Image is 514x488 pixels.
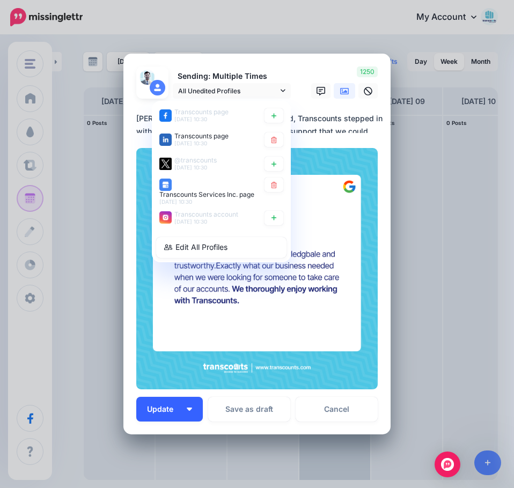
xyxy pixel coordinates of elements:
img: arrow-down-white.png [187,408,192,411]
span: [DATE] 10:30 [174,164,207,171]
a: Edit All Profiles [156,237,287,258]
img: ZSSERD6HVKQCM3DV4PBHF6GYR4AN3IM4.jpg [136,148,378,389]
span: [DATE] 10:30 [174,140,207,146]
span: All Unedited Profiles [178,85,278,97]
span: 1250 [357,66,378,77]
span: Update [147,405,181,413]
img: user_default_image.png [150,80,165,95]
span: @transcounts [174,156,217,164]
div: Open Intercom Messenger [435,452,460,477]
span: Transcounts page [174,108,229,116]
a: All Unedited Profiles [173,83,291,99]
span: Transcounts Services Inc. page [159,190,254,198]
img: twitter-square.png [159,158,172,170]
span: Transcounts page [174,132,229,140]
button: Update [136,397,203,422]
img: facebook-square.png [159,109,172,122]
span: Transcounts account [174,210,238,218]
img: instagram-square.png [159,212,172,224]
p: Sending: Multiple Times [173,70,291,83]
img: google_business-square.png [159,179,172,191]
img: 1715705739282-77810.png [139,70,155,85]
span: [DATE] 10:30 [174,116,207,122]
button: Save as draft [208,397,290,422]
a: Cancel [296,397,378,422]
span: [DATE] 10:30 [174,218,207,225]
div: [PERSON_NAME] from Ardor Fitness shared, Transcounts stepped in with reliable accounting and book... [136,112,383,164]
img: linkedin-square.png [159,134,172,146]
span: [DATE] 10:30 [159,198,192,205]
